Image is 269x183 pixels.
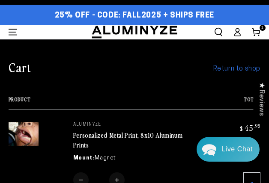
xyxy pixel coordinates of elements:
img: Aluminyze [91,25,178,39]
dt: Mount: [73,154,95,162]
span: 1 [261,25,264,31]
div: Contact Us Directly [221,137,253,162]
bdi: 45 [239,122,260,133]
dd: Magnet [95,154,116,162]
span: $ [240,125,243,132]
div: Click to open Judge.me floating reviews tab [253,76,269,123]
a: Return to shop [213,63,260,75]
div: Chat widget toggle [197,137,260,162]
h1: Cart [9,59,31,75]
summary: Menu [3,25,22,39]
a: Personalized Metal Print, 8x10 Aluminum Prints [73,130,182,150]
summary: Search our site [209,25,228,39]
img: 8"x10" Rectangle White Glossy Aluminyzed Photo [9,122,39,146]
th: Product [9,97,31,109]
th: Total [244,97,261,109]
p: aluminyze [73,122,196,127]
span: 25% OFF - Code: FALL2025 + Ships Free [55,11,214,21]
sup: .95 [254,123,260,129]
